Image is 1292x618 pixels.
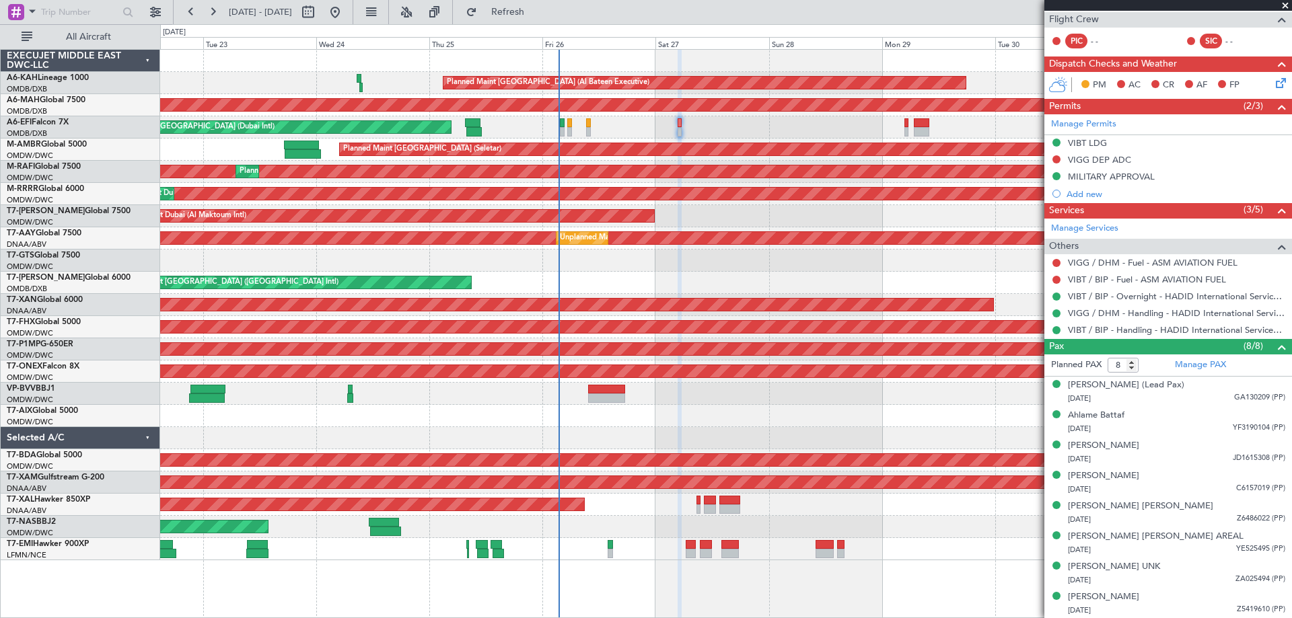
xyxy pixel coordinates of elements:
[163,27,186,38] div: [DATE]
[7,151,53,161] a: OMDW/DWC
[7,340,40,348] span: T7-P1MP
[1068,545,1091,555] span: [DATE]
[655,37,768,49] div: Sat 27
[7,385,36,393] span: VP-BVV
[1229,79,1240,92] span: FP
[7,229,36,237] span: T7-AAY
[7,74,38,82] span: A6-KAH
[1065,34,1087,48] div: PIC
[7,229,81,237] a: T7-AAYGlobal 7500
[1236,483,1285,494] span: C6157019 (PP)
[1067,188,1285,200] div: Add new
[1068,560,1160,574] div: [PERSON_NAME] UNK
[7,350,53,360] a: OMDW/DWC
[7,74,89,82] a: A6-KAHLineage 1000
[7,328,53,338] a: OMDW/DWC
[7,185,84,193] a: M-RRRRGlobal 6000
[7,252,80,260] a: T7-GTSGlobal 7500
[1068,469,1139,483] div: [PERSON_NAME]
[7,84,47,94] a: OMDB/DXB
[1233,453,1285,464] span: JD1615308 (PP)
[229,6,292,18] span: [DATE] - [DATE]
[1068,291,1285,302] a: VIBT / BIP - Overnight - HADID International Services, FZE
[117,117,275,137] div: AOG Maint [GEOGRAPHIC_DATA] (Dubai Intl)
[1235,574,1285,585] span: ZA025494 (PP)
[7,473,104,481] a: T7-XAMGulfstream G-200
[1196,79,1207,92] span: AF
[7,528,53,538] a: OMDW/DWC
[447,73,649,93] div: Planned Maint [GEOGRAPHIC_DATA] (Al Bateen Executive)
[7,318,81,326] a: T7-FHXGlobal 5000
[7,496,90,504] a: T7-XALHawker 850XP
[7,451,36,459] span: T7-BDA
[1091,35,1121,47] div: - -
[7,239,46,249] a: DNAA/ABV
[7,473,38,481] span: T7-XAM
[7,318,35,326] span: T7-FHX
[542,37,655,49] div: Fri 26
[560,228,759,248] div: Unplanned Maint [GEOGRAPHIC_DATA] (Al Maktoum Intl)
[1051,118,1116,131] a: Manage Permits
[1237,604,1285,615] span: Z5419610 (PP)
[7,274,131,282] a: T7-[PERSON_NAME]Global 6000
[1068,514,1091,525] span: [DATE]
[1068,393,1091,403] span: [DATE]
[7,518,36,526] span: T7-NAS
[7,540,89,548] a: T7-EMIHawker 900XP
[995,37,1108,49] div: Tue 30
[1236,543,1285,555] span: YE525495 (PP)
[7,96,85,104] a: A6-MAHGlobal 7500
[1068,379,1184,392] div: [PERSON_NAME] (Lead Pax)
[7,207,131,215] a: T7-[PERSON_NAME]Global 7500
[41,2,118,22] input: Trip Number
[1049,12,1099,28] span: Flight Crew
[7,173,53,183] a: OMDW/DWC
[1068,307,1285,319] a: VIGG / DHM - Handling - HADID International Services, FZE
[7,163,81,171] a: M-RAFIGlobal 7500
[7,550,46,560] a: LFMN/NCE
[7,141,41,149] span: M-AMBR
[1068,590,1139,604] div: [PERSON_NAME]
[1068,154,1131,165] div: VIGG DEP ADC
[1068,500,1213,513] div: [PERSON_NAME] [PERSON_NAME]
[480,7,536,17] span: Refresh
[7,252,34,260] span: T7-GTS
[1049,239,1079,254] span: Others
[7,284,47,294] a: OMDB/DXB
[7,385,55,393] a: VP-BVVBBJ1
[7,484,46,494] a: DNAA/ABV
[1244,99,1263,113] span: (2/3)
[7,306,46,316] a: DNAA/ABV
[114,272,338,293] div: Planned Maint [GEOGRAPHIC_DATA] ([GEOGRAPHIC_DATA] Intl)
[7,296,83,304] a: T7-XANGlobal 6000
[7,296,37,304] span: T7-XAN
[343,139,501,159] div: Planned Maint [GEOGRAPHIC_DATA] (Seletar)
[7,141,87,149] a: M-AMBRGlobal 5000
[7,407,78,415] a: T7-AIXGlobal 5000
[429,37,542,49] div: Thu 25
[7,373,53,383] a: OMDW/DWC
[7,163,35,171] span: M-RAFI
[240,161,372,182] div: Planned Maint Dubai (Al Maktoum Intl)
[1068,409,1124,422] div: Ahlame Battaf
[7,207,85,215] span: T7-[PERSON_NAME]
[7,118,32,126] span: A6-EFI
[35,32,142,42] span: All Aircraft
[1068,605,1091,615] span: [DATE]
[1068,439,1139,453] div: [PERSON_NAME]
[15,26,146,48] button: All Aircraft
[7,185,38,193] span: M-RRRR
[7,395,53,405] a: OMDW/DWC
[1234,392,1285,403] span: GA130209 (PP)
[7,217,53,227] a: OMDW/DWC
[114,206,246,226] div: Planned Maint Dubai (Al Maktoum Intl)
[1068,530,1244,543] div: [PERSON_NAME] [PERSON_NAME] AREAL
[7,362,42,371] span: T7-ONEX
[7,518,56,526] a: T7-NASBBJ2
[7,362,79,371] a: T7-ONEXFalcon 8X
[7,496,34,504] span: T7-XAL
[1225,35,1256,47] div: - -
[7,96,40,104] span: A6-MAH
[1068,575,1091,585] span: [DATE]
[7,262,53,272] a: OMDW/DWC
